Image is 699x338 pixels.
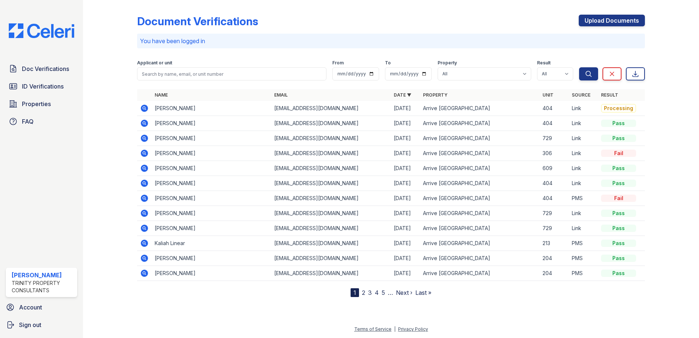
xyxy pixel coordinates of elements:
[420,236,540,251] td: Arrive [GEOGRAPHIC_DATA]
[391,251,420,266] td: [DATE]
[569,131,598,146] td: Link
[540,191,569,206] td: 404
[271,191,391,206] td: [EMAIL_ADDRESS][DOMAIN_NAME]
[540,176,569,191] td: 404
[6,79,77,94] a: ID Verifications
[396,289,412,296] a: Next ›
[3,23,80,38] img: CE_Logo_Blue-a8612792a0a2168367f1c8372b55b34899dd931a85d93a1a3d3e32e68fde9ad4.png
[391,206,420,221] td: [DATE]
[382,289,385,296] a: 5
[543,92,553,98] a: Unit
[368,289,372,296] a: 3
[420,221,540,236] td: Arrive [GEOGRAPHIC_DATA]
[391,146,420,161] td: [DATE]
[152,101,271,116] td: [PERSON_NAME]
[391,161,420,176] td: [DATE]
[271,161,391,176] td: [EMAIL_ADDRESS][DOMAIN_NAME]
[12,279,74,294] div: Trinity Property Consultants
[569,146,598,161] td: Link
[601,240,636,247] div: Pass
[540,116,569,131] td: 404
[271,146,391,161] td: [EMAIL_ADDRESS][DOMAIN_NAME]
[152,206,271,221] td: [PERSON_NAME]
[271,206,391,221] td: [EMAIL_ADDRESS][DOMAIN_NAME]
[540,146,569,161] td: 306
[271,131,391,146] td: [EMAIL_ADDRESS][DOMAIN_NAME]
[274,92,288,98] a: Email
[385,60,391,66] label: To
[137,15,258,28] div: Document Verifications
[391,116,420,131] td: [DATE]
[540,221,569,236] td: 729
[19,320,41,329] span: Sign out
[540,131,569,146] td: 729
[152,146,271,161] td: [PERSON_NAME]
[271,236,391,251] td: [EMAIL_ADDRESS][DOMAIN_NAME]
[601,135,636,142] div: Pass
[601,270,636,277] div: Pass
[3,300,80,315] a: Account
[152,266,271,281] td: [PERSON_NAME]
[155,92,168,98] a: Name
[332,60,344,66] label: From
[423,92,447,98] a: Property
[569,101,598,116] td: Link
[569,116,598,131] td: Link
[354,326,392,332] a: Terms of Service
[420,176,540,191] td: Arrive [GEOGRAPHIC_DATA]
[601,195,636,202] div: Fail
[420,116,540,131] td: Arrive [GEOGRAPHIC_DATA]
[540,206,569,221] td: 729
[420,101,540,116] td: Arrive [GEOGRAPHIC_DATA]
[152,176,271,191] td: [PERSON_NAME]
[271,116,391,131] td: [EMAIL_ADDRESS][DOMAIN_NAME]
[540,236,569,251] td: 213
[351,288,359,297] div: 1
[569,236,598,251] td: PMS
[569,161,598,176] td: Link
[137,67,326,80] input: Search by name, email, or unit number
[540,251,569,266] td: 204
[22,64,69,73] span: Doc Verifications
[6,114,77,129] a: FAQ
[152,116,271,131] td: [PERSON_NAME]
[3,318,80,332] a: Sign out
[6,61,77,76] a: Doc Verifications
[394,326,396,332] div: |
[415,289,431,296] a: Last »
[271,266,391,281] td: [EMAIL_ADDRESS][DOMAIN_NAME]
[22,117,34,126] span: FAQ
[391,221,420,236] td: [DATE]
[569,191,598,206] td: PMS
[398,326,428,332] a: Privacy Policy
[362,289,365,296] a: 2
[152,221,271,236] td: [PERSON_NAME]
[601,104,636,113] div: Processing
[540,161,569,176] td: 609
[152,236,271,251] td: Kaliah Linear
[601,255,636,262] div: Pass
[540,266,569,281] td: 204
[152,191,271,206] td: [PERSON_NAME]
[375,289,379,296] a: 4
[391,236,420,251] td: [DATE]
[569,176,598,191] td: Link
[140,37,642,45] p: You have been logged in
[271,101,391,116] td: [EMAIL_ADDRESS][DOMAIN_NAME]
[271,176,391,191] td: [EMAIL_ADDRESS][DOMAIN_NAME]
[152,161,271,176] td: [PERSON_NAME]
[601,165,636,172] div: Pass
[388,288,393,297] span: …
[569,221,598,236] td: Link
[6,97,77,111] a: Properties
[579,15,645,26] a: Upload Documents
[601,225,636,232] div: Pass
[438,60,457,66] label: Property
[420,206,540,221] td: Arrive [GEOGRAPHIC_DATA]
[601,120,636,127] div: Pass
[152,131,271,146] td: [PERSON_NAME]
[601,150,636,157] div: Fail
[420,251,540,266] td: Arrive [GEOGRAPHIC_DATA]
[391,191,420,206] td: [DATE]
[271,221,391,236] td: [EMAIL_ADDRESS][DOMAIN_NAME]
